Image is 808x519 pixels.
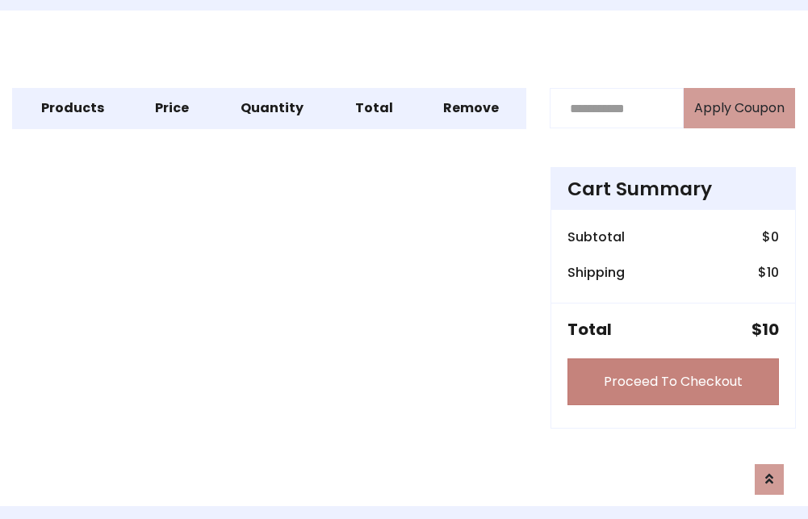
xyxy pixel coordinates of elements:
h6: $ [762,229,779,245]
th: Products [13,89,133,129]
h5: Total [567,320,612,339]
th: Remove [417,89,526,129]
h6: $ [758,265,779,280]
th: Total [332,89,416,129]
span: 10 [762,318,779,341]
th: Quantity [211,89,332,129]
th: Price [133,89,211,129]
span: 0 [771,228,779,246]
h6: Shipping [567,265,625,280]
span: 10 [767,263,779,282]
h5: $ [751,320,779,339]
button: Apply Coupon [684,88,795,128]
h4: Cart Summary [567,178,779,200]
h6: Subtotal [567,229,625,245]
a: Proceed To Checkout [567,358,779,405]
